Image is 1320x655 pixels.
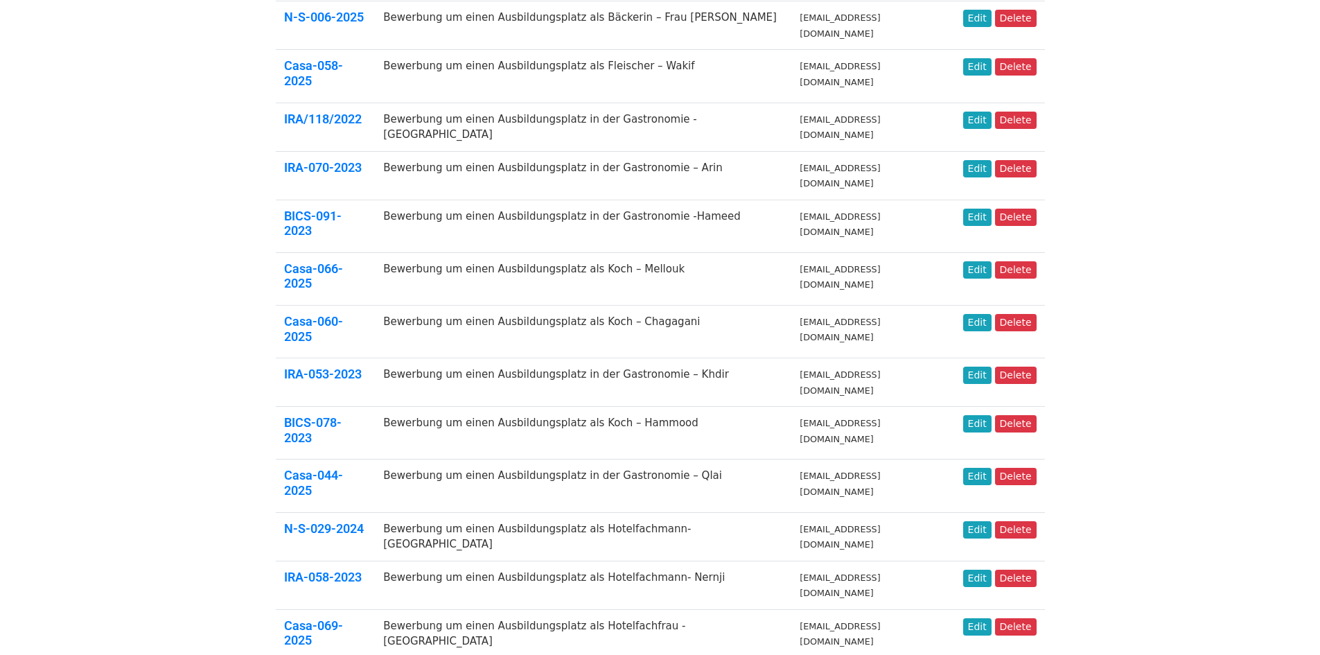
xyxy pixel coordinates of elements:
a: Edit [963,521,992,539]
td: Bewerbung um einen Ausbildungsplatz als Bäckerin – Frau [PERSON_NAME] [375,1,791,50]
a: Casa-060-2025 [284,314,343,344]
a: Delete [995,261,1037,279]
a: Casa-044-2025 [284,468,343,498]
a: Edit [963,415,992,433]
small: [EMAIL_ADDRESS][DOMAIN_NAME] [800,621,880,647]
small: [EMAIL_ADDRESS][DOMAIN_NAME] [800,471,880,497]
a: N-S-006-2025 [284,10,364,24]
td: Bewerbung um einen Ausbildungsplatz als Koch – Hammood [375,407,791,460]
a: Delete [995,468,1037,485]
td: Bewerbung um einen Ausbildungsplatz als Fleischer – Wakif [375,50,791,103]
small: [EMAIL_ADDRESS][DOMAIN_NAME] [800,524,880,550]
a: Delete [995,10,1037,27]
td: Bewerbung um einen Ausbildungsplatz als Koch – Chagagani [375,305,791,358]
a: Casa-058-2025 [284,58,343,88]
a: Edit [963,261,992,279]
a: Edit [963,367,992,384]
a: Delete [995,160,1037,177]
a: Edit [963,314,992,331]
td: Bewerbung um einen Ausbildungsplatz in der Gastronomie - [GEOGRAPHIC_DATA] [375,103,791,151]
small: [EMAIL_ADDRESS][DOMAIN_NAME] [800,211,880,238]
a: Delete [995,314,1037,331]
a: Delete [995,521,1037,539]
a: Delete [995,58,1037,76]
a: Casa-069-2025 [284,618,343,648]
small: [EMAIL_ADDRESS][DOMAIN_NAME] [800,573,880,599]
div: Chat-Widget [1251,588,1320,655]
a: Edit [963,209,992,226]
a: BICS-091-2023 [284,209,342,238]
a: Delete [995,570,1037,587]
td: Bewerbung um einen Ausbildungsplatz in der Gastronomie -Hameed [375,200,791,252]
small: [EMAIL_ADDRESS][DOMAIN_NAME] [800,61,880,87]
a: IRA/118/2022 [284,112,362,126]
a: Delete [995,367,1037,384]
a: Edit [963,570,992,587]
small: [EMAIL_ADDRESS][DOMAIN_NAME] [800,12,880,39]
a: IRA-058-2023 [284,570,362,584]
small: [EMAIL_ADDRESS][DOMAIN_NAME] [800,163,880,189]
a: Delete [995,112,1037,129]
td: Bewerbung um einen Ausbildungsplatz als Hotelfachmann- Nernji [375,561,791,609]
a: IRA-070-2023 [284,160,362,175]
small: [EMAIL_ADDRESS][DOMAIN_NAME] [800,317,880,343]
a: Edit [963,112,992,129]
td: Bewerbung um einen Ausbildungsplatz in der Gastronomie – Qlai [375,460,791,512]
small: [EMAIL_ADDRESS][DOMAIN_NAME] [800,114,880,141]
small: [EMAIL_ADDRESS][DOMAIN_NAME] [800,418,880,444]
a: Delete [995,209,1037,226]
a: Edit [963,10,992,27]
a: N-S-029-2024 [284,521,364,536]
small: [EMAIL_ADDRESS][DOMAIN_NAME] [800,264,880,290]
a: Edit [963,618,992,636]
iframe: Chat Widget [1251,588,1320,655]
a: Edit [963,160,992,177]
td: Bewerbung um einen Ausbildungsplatz als Koch – Mellouk [375,252,791,305]
a: Edit [963,468,992,485]
td: Bewerbung um einen Ausbildungsplatz in der Gastronomie – Khdir [375,358,791,407]
a: Delete [995,618,1037,636]
a: Casa-066-2025 [284,261,343,291]
a: IRA-053-2023 [284,367,362,381]
a: BICS-078-2023 [284,415,342,445]
a: Edit [963,58,992,76]
td: Bewerbung um einen Ausbildungsplatz in der Gastronomie – Arin [375,151,791,200]
td: Bewerbung um einen Ausbildungsplatz als Hotelfachmann- [GEOGRAPHIC_DATA] [375,512,791,561]
a: Delete [995,415,1037,433]
small: [EMAIL_ADDRESS][DOMAIN_NAME] [800,369,880,396]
